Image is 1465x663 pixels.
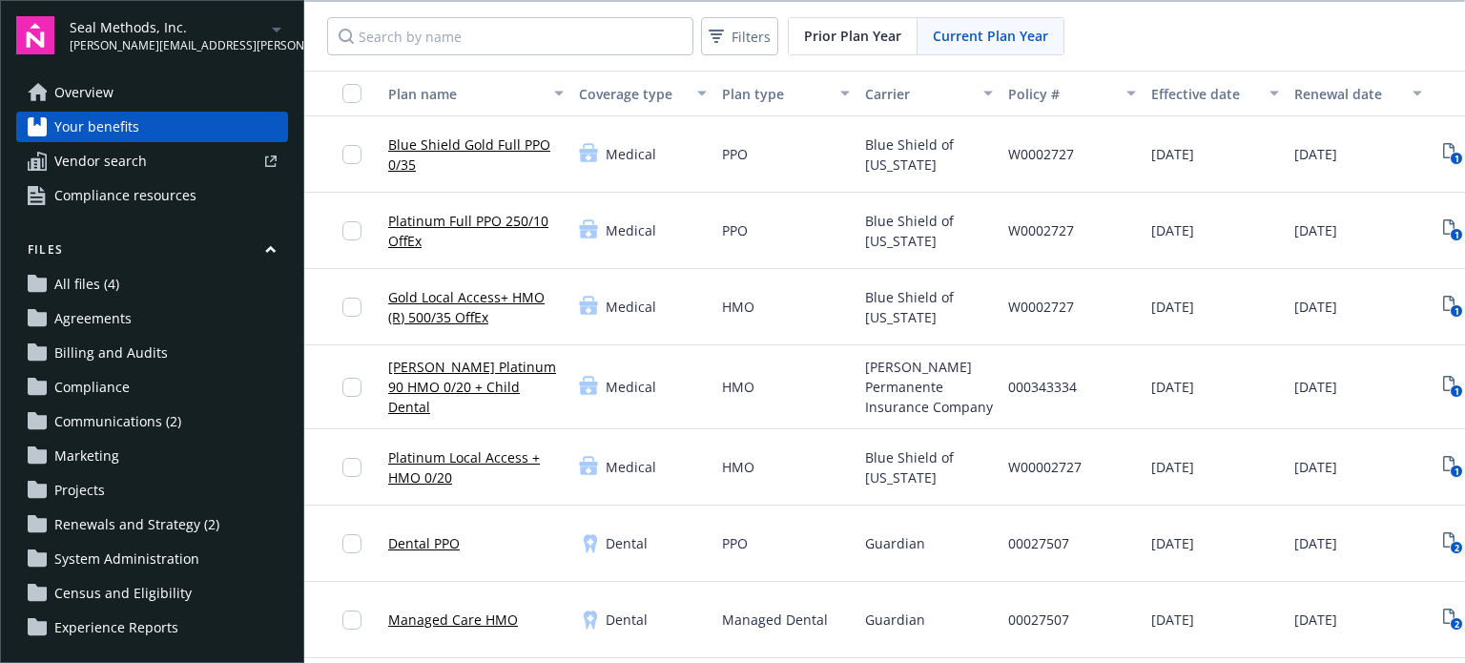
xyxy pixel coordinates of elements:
span: Agreements [54,303,132,334]
span: [PERSON_NAME][EMAIL_ADDRESS][PERSON_NAME][DOMAIN_NAME] [70,37,265,54]
span: [DATE] [1151,297,1194,317]
input: Toggle Row Selected [342,145,361,164]
input: Search by name [327,17,693,55]
span: Renewals and Strategy (2) [54,509,219,540]
div: Plan type [722,84,829,104]
input: Toggle Row Selected [342,378,361,397]
a: Dental PPO [388,533,460,553]
text: 2 [1454,618,1458,631]
span: [DATE] [1151,220,1194,240]
button: Carrier [857,71,1001,116]
span: [DATE] [1151,610,1194,630]
span: PPO [722,533,748,553]
span: [DATE] [1294,457,1337,477]
button: Coverage type [571,71,714,116]
button: Renewal date [1287,71,1430,116]
span: Your benefits [54,112,139,142]
span: [DATE] [1294,377,1337,397]
span: [DATE] [1294,610,1337,630]
a: Vendor search [16,146,288,176]
img: navigator-logo.svg [16,16,54,54]
button: Seal Methods, Inc.[PERSON_NAME][EMAIL_ADDRESS][PERSON_NAME][DOMAIN_NAME]arrowDropDown [70,16,288,54]
input: Toggle Row Selected [342,298,361,317]
span: Blue Shield of [US_STATE] [865,447,993,487]
span: Overview [54,77,113,108]
a: Billing and Audits [16,338,288,368]
a: [PERSON_NAME] Platinum 90 HMO 0/20 + Child Dental [388,357,564,417]
a: Experience Reports [16,612,288,643]
button: Plan name [381,71,571,116]
span: Medical [606,220,656,240]
a: Agreements [16,303,288,334]
span: Census and Eligibility [54,578,192,609]
a: Compliance [16,372,288,403]
span: Billing and Audits [54,338,168,368]
span: [PERSON_NAME] Permanente Insurance Company [865,357,993,417]
span: Dental [606,533,648,553]
span: Medical [606,457,656,477]
a: Communications (2) [16,406,288,437]
div: Effective date [1151,84,1258,104]
span: W0002727 [1008,220,1074,240]
text: 2 [1454,542,1458,554]
input: Toggle Row Selected [342,221,361,240]
div: Coverage type [579,84,686,104]
span: [DATE] [1151,457,1194,477]
span: Communications (2) [54,406,181,437]
span: [DATE] [1294,220,1337,240]
div: Carrier [865,84,972,104]
span: Current Plan Year [933,26,1048,46]
span: System Administration [54,544,199,574]
input: Toggle Row Selected [342,458,361,477]
span: W0002727 [1008,144,1074,164]
span: Seal Methods, Inc. [70,17,265,37]
span: [DATE] [1151,377,1194,397]
span: Blue Shield of [US_STATE] [865,211,993,251]
span: HMO [722,457,754,477]
span: PPO [722,144,748,164]
span: W00002727 [1008,457,1082,477]
span: Marketing [54,441,119,471]
span: All files (4) [54,269,119,300]
button: Policy # [1001,71,1144,116]
text: 1 [1454,466,1458,478]
span: Projects [54,475,105,506]
a: Managed Care HMO [388,610,518,630]
span: [DATE] [1151,533,1194,553]
input: Toggle Row Selected [342,611,361,630]
span: Vendor search [54,146,147,176]
a: Your benefits [16,112,288,142]
span: Prior Plan Year [804,26,901,46]
div: Plan name [388,84,543,104]
span: PPO [722,220,748,240]
a: Platinum Full PPO 250/10 OffEx [388,211,564,251]
a: Renewals and Strategy (2) [16,509,288,540]
span: Guardian [865,533,925,553]
span: [DATE] [1294,297,1337,317]
span: [DATE] [1294,144,1337,164]
a: Census and Eligibility [16,578,288,609]
span: Blue Shield of [US_STATE] [865,135,993,175]
span: W0002727 [1008,297,1074,317]
a: arrowDropDown [265,17,288,40]
button: Plan type [714,71,857,116]
span: Compliance [54,372,130,403]
span: Blue Shield of [US_STATE] [865,287,993,327]
button: Effective date [1144,71,1287,116]
span: Dental [606,610,648,630]
span: 00027507 [1008,533,1069,553]
a: Overview [16,77,288,108]
a: Marketing [16,441,288,471]
a: Projects [16,475,288,506]
span: [DATE] [1151,144,1194,164]
span: Guardian [865,610,925,630]
input: Toggle Row Selected [342,534,361,553]
div: Renewal date [1294,84,1401,104]
text: 1 [1454,153,1458,165]
span: Filters [705,23,774,51]
span: HMO [722,297,754,317]
a: Platinum Local Access + HMO 0/20 [388,447,564,487]
a: Compliance resources [16,180,288,211]
span: Compliance resources [54,180,196,211]
a: All files (4) [16,269,288,300]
